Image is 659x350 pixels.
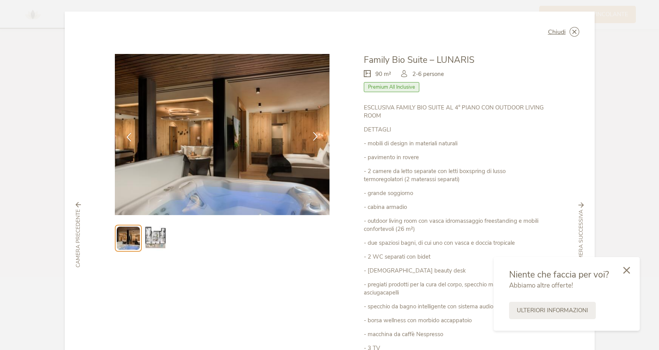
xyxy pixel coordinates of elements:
p: - outdoor living room con vasca idromassaggio freestanding e mobili confortevoli (26 m²) [364,217,544,233]
span: Chiudi [548,29,566,35]
p: - 2 camere da letto separate con letti boxspring di lusso termoregolatori (2 materassi separati) [364,167,544,183]
span: 2-6 persone [412,70,444,78]
a: Ulteriori informazioni [509,302,596,319]
p: - 2 WC separati con bidet [364,253,544,261]
p: DETTAGLI [364,126,544,134]
span: Ulteriori informazioni [517,306,588,315]
span: Family Bio Suite – LUNARIS [364,54,474,66]
p: - mobili di design in materiali naturali [364,140,544,148]
p: - grande soggiorno [364,189,544,197]
span: Premium All Inclusive [364,82,419,92]
p: - cabina armadio [364,203,544,211]
span: 90 m² [375,70,391,78]
img: Family Bio Suite – LUNARIS [115,54,330,215]
p: ESCLUSIVA FAMILY BIO SUITE AL 4° PIANO CON OUTDOOR LIVING ROOM [364,104,544,120]
p: - due spaziosi bagni, di cui uno con vasca e doccia tropicale [364,239,544,247]
span: Camera precedente [74,209,82,268]
img: Preview [143,226,168,251]
img: Preview [117,227,140,250]
span: Camera successiva [577,210,585,267]
span: Niente che faccia per voi? [509,269,609,281]
p: - [DEMOGRAPHIC_DATA] beauty desk [364,267,544,275]
span: Abbiamo altre offerte! [509,281,573,290]
p: - pavimento in rovere [364,153,544,162]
